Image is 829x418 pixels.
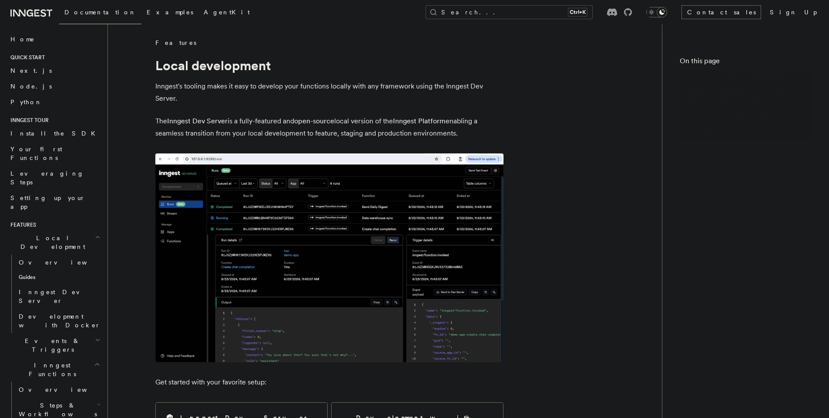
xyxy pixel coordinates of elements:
span: Inngest Dev Server [19,289,93,304]
span: CLI and SDKs [688,113,784,122]
button: Local Development [7,230,102,255]
p: The is a fully-featured and local version of the enabling a seamless transition from your local d... [155,115,503,139]
span: Development with Docker [19,313,101,329]
a: Sign Up [765,5,822,19]
span: Quick start [7,54,45,61]
h1: Local development [155,58,503,73]
a: Home [7,31,102,47]
span: Local Development [7,234,95,251]
a: Your first Functions [7,141,102,166]
span: Install the SDK [10,130,101,137]
p: Inngest's tooling makes it easy to develop your functions locally with any framework using the In... [155,80,503,105]
a: Development Flow with Inngest [685,85,812,110]
a: Inngest Dev Server [15,284,102,309]
div: Local Development [7,255,102,333]
a: Overview [15,382,102,398]
p: Get started with your favorite setup: [155,376,503,388]
a: FAQs [685,126,812,141]
span: Guides [15,270,102,284]
a: Inngest Platform [393,117,446,125]
span: Node.js [10,83,52,90]
h4: On this page [680,56,812,70]
span: Documentation [64,9,136,16]
span: Python [10,99,42,105]
a: AgentKit [198,3,255,24]
button: Events & Triggers [7,333,102,357]
span: Leveraging Steps [10,170,84,186]
a: Contact sales [681,5,761,19]
a: Examples [141,3,198,24]
span: Development Flow with Inngest [688,89,812,106]
a: Local development [680,70,812,85]
button: Inngest Functions [7,357,102,382]
span: FAQs [688,129,719,138]
kbd: Ctrl+K [568,8,587,17]
a: Setting up your app [7,190,102,214]
a: open-source [294,117,334,125]
a: Leveraging Steps [7,166,102,190]
a: Overview [15,255,102,270]
span: Inngest tour [7,117,49,124]
span: Overview [19,386,108,393]
span: Events & Triggers [7,336,95,354]
button: Toggle dark mode [646,7,667,17]
span: Features [7,221,36,228]
span: Features [155,38,196,47]
span: Home [10,35,35,44]
span: AgentKit [204,9,250,16]
span: Setting up your app [10,194,85,210]
span: Next.js [10,67,52,74]
span: Local development [683,73,784,82]
a: Documentation [59,3,141,24]
a: Install the SDK [7,126,102,141]
a: Development with Docker [15,309,102,333]
span: Your first Functions [10,146,62,161]
span: Examples [147,9,193,16]
a: CLI and SDKs [685,110,812,126]
a: Next.js [7,63,102,78]
img: The Inngest Dev Server on the Functions page [155,153,503,362]
a: Inngest Dev Server [167,117,228,125]
a: Python [7,94,102,110]
span: Inngest Functions [7,361,94,378]
a: Node.js [7,78,102,94]
span: Overview [19,259,108,266]
button: Search...Ctrl+K [426,5,593,19]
